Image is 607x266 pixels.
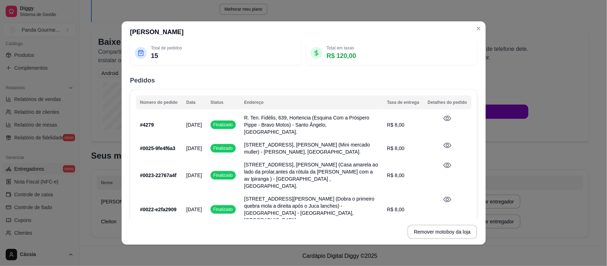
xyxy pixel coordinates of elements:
[186,206,202,213] p: [DATE]
[408,225,477,239] button: Remover motoboy da loja
[122,21,486,43] header: [PERSON_NAME]
[182,95,206,110] th: Data
[244,196,374,223] span: [STREET_ADDRESS][PERSON_NAME] (Dobra o primeiro quebra mola a direita após o Juca lanches) - [GEO...
[186,172,202,179] p: [DATE]
[212,172,234,178] span: Finalizado
[424,95,472,110] th: Detalhes do pedido
[136,95,182,110] th: Número do pedido
[387,122,404,128] span: R$ 8,00
[206,95,240,110] th: Status
[240,95,383,110] th: Endereço
[212,122,234,128] span: Finalizado
[140,121,178,128] p: # 4279
[212,145,234,151] span: Finalizado
[327,45,356,51] p: Total em taxas
[130,75,477,85] h2: Pedidos
[140,172,178,179] p: # 0023-22767a4f
[212,207,234,212] span: Finalizado
[186,145,202,152] p: [DATE]
[383,95,423,110] th: Taxa de entrega
[151,51,182,61] p: 15
[387,145,404,151] span: R$ 8,00
[387,172,404,178] span: R$ 8,00
[140,206,178,213] p: # 0022-e2fa2909
[186,121,202,128] p: [DATE]
[473,23,484,34] button: Close
[327,51,356,61] p: R$ 120,00
[244,162,378,189] span: [STREET_ADDRESS], [PERSON_NAME] (Casa amarela ao lado da prolar,antes da rótula da [PERSON_NAME] ...
[140,145,178,152] p: # 0025-9fe4f6a3
[151,45,182,51] p: Total de pedidos
[387,207,404,212] span: R$ 8,00
[244,115,369,135] span: R. Ten. Fidélis, 639, Hortencia (Esquina Com a Próspero Pippe - Bravo Motos) - Santo Ângelo, [GEO...
[244,142,370,155] span: [STREET_ADDRESS], [PERSON_NAME] (Mini mercado muller) - [PERSON_NAME], [GEOGRAPHIC_DATA].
